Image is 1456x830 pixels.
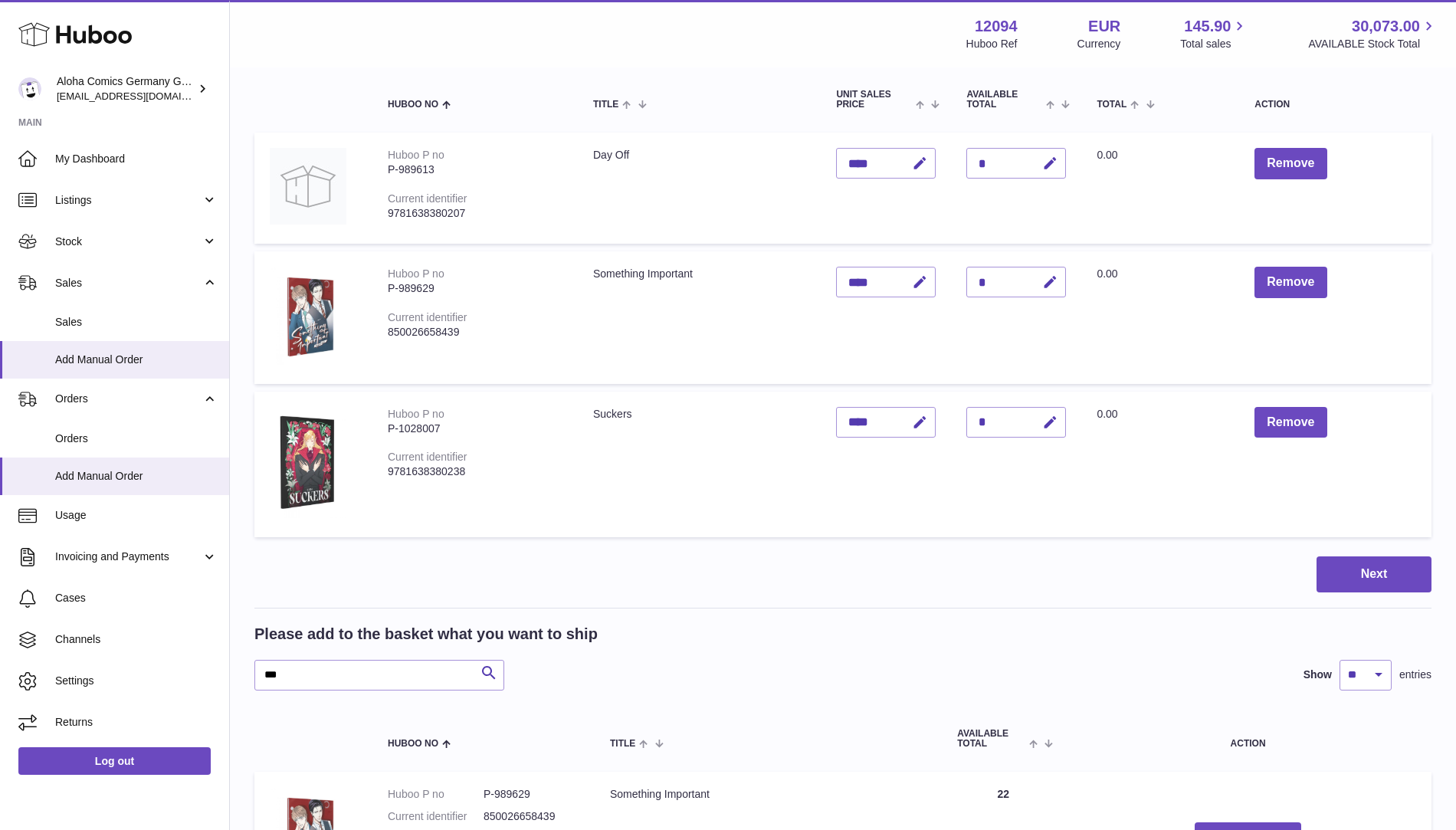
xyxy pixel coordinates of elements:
div: P-1028007 [388,422,562,436]
img: Day Off [270,148,346,225]
span: Orders [55,392,202,406]
span: Total sales [1180,37,1248,51]
span: Stock [55,235,202,249]
span: 145.90 [1184,16,1231,37]
div: Huboo P no [388,149,444,161]
button: Remove [1254,267,1326,298]
div: Huboo Ref [966,37,1018,51]
div: Current identifier [388,311,467,323]
dt: Huboo P no [388,787,484,802]
span: Huboo no [388,100,438,110]
div: P-989629 [388,281,562,296]
span: 0.00 [1097,267,1117,280]
div: Current identifier [388,192,467,205]
div: Action [1254,100,1416,110]
th: Action [1064,714,1431,764]
button: Remove [1254,148,1326,179]
span: Invoicing and Payments [55,550,202,564]
span: Add Manual Order [55,353,218,367]
img: comicsaloha@gmail.com [18,77,41,100]
span: 0.00 [1097,149,1117,161]
div: Aloha Comics Germany GmbH [57,74,195,103]
span: Add Manual Order [55,469,218,484]
div: P-989613 [388,162,562,177]
img: Suckers [270,407,346,519]
span: AVAILABLE Stock Total [1308,37,1438,51]
a: 30,073.00 AVAILABLE Stock Total [1308,16,1438,51]
span: AVAILABLE Total [957,729,1025,749]
td: Suckers [578,392,821,537]
h2: Please add to the basket what you want to ship [254,624,598,645]
span: My Dashboard [55,152,218,166]
div: Currency [1077,37,1121,51]
span: Orders [55,431,218,446]
span: AVAILABLE Total [966,90,1042,110]
button: Next [1317,556,1431,592]
span: Huboo no [388,739,438,749]
div: Current identifier [388,451,467,463]
strong: 12094 [975,16,1018,37]
span: Cases [55,591,218,605]
div: 9781638380238 [388,464,562,479]
dd: 850026658439 [484,809,579,824]
div: 850026658439 [388,325,562,340]
div: Huboo P no [388,267,444,280]
span: [EMAIL_ADDRESS][DOMAIN_NAME] [57,90,225,102]
span: Sales [55,315,218,330]
img: Something Important [270,267,346,365]
label: Show [1304,668,1332,682]
span: Settings [55,674,218,688]
a: 145.90 Total sales [1180,16,1248,51]
span: Total [1097,100,1126,110]
span: Channels [55,632,218,647]
span: Returns [55,715,218,730]
div: Huboo P no [388,408,444,420]
span: entries [1399,668,1431,682]
a: Log out [18,747,211,775]
dt: Current identifier [388,809,484,824]
strong: EUR [1088,16,1120,37]
span: 30,073.00 [1352,16,1420,37]
dd: P-989629 [484,787,579,802]
span: Unit Sales Price [836,90,912,110]
span: Usage [55,508,218,523]
span: Listings [55,193,202,208]
span: Sales [55,276,202,290]
span: Title [593,100,618,110]
td: Day Off [578,133,821,244]
span: 0.00 [1097,408,1117,420]
button: Remove [1254,407,1326,438]
div: 9781638380207 [388,206,562,221]
span: Title [610,739,635,749]
td: Something Important [578,251,821,384]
